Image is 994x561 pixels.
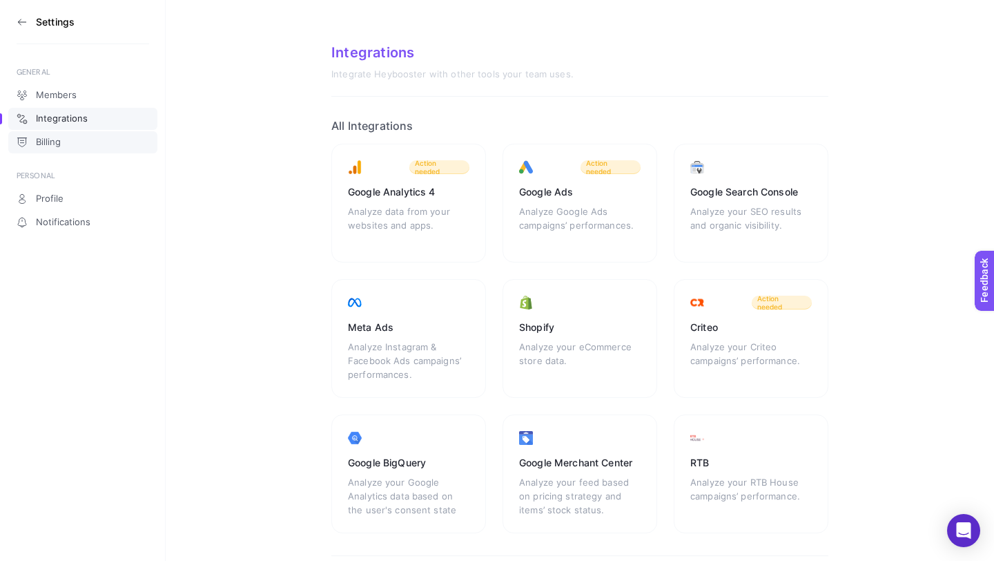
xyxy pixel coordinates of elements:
[8,188,157,210] a: Profile
[331,69,828,80] div: Integrate Heybooster with other tools your team uses.
[36,193,64,205] span: Profile
[690,185,812,199] div: Google Search Console
[8,4,52,15] span: Feedback
[36,137,61,148] span: Billing
[690,456,812,470] div: RTB
[690,340,812,381] div: Analyze your Criteo campaigns’ performance.
[519,456,641,470] div: Google Merchant Center
[36,17,75,28] h3: Settings
[586,159,635,175] span: Action needed
[690,205,812,246] div: Analyze your SEO results and organic visibility.
[415,159,464,175] span: Action needed
[331,44,828,61] div: Integrations
[8,131,157,153] a: Billing
[36,90,77,101] span: Members
[690,321,812,334] div: Criteo
[36,113,88,124] span: Integrations
[519,340,641,381] div: Analyze your eCommerce store data.
[348,340,469,381] div: Analyze Instagram & Facebook Ads campaigns’ performances.
[519,475,641,517] div: Analyze your feed based on pricing strategy and items’ stock status.
[519,185,641,199] div: Google Ads
[331,119,828,133] h2: All Integrations
[757,294,806,311] span: Action needed
[690,475,812,517] div: Analyze your RTB House campaigns’ performance.
[8,108,157,130] a: Integrations
[348,321,469,334] div: Meta Ads
[17,66,149,77] div: GENERAL
[519,205,641,246] div: Analyze Google Ads campaigns’ performances.
[947,514,980,547] div: Open Intercom Messenger
[8,84,157,106] a: Members
[519,321,641,334] div: Shopify
[8,211,157,234] a: Notifications
[17,170,149,181] div: PERSONAL
[348,185,469,199] div: Google Analytics 4
[348,205,469,246] div: Analyze data from your websites and apps.
[36,217,90,228] span: Notifications
[348,456,469,470] div: Google BigQuery
[348,475,469,517] div: Analyze your Google Analytics data based on the user's consent state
